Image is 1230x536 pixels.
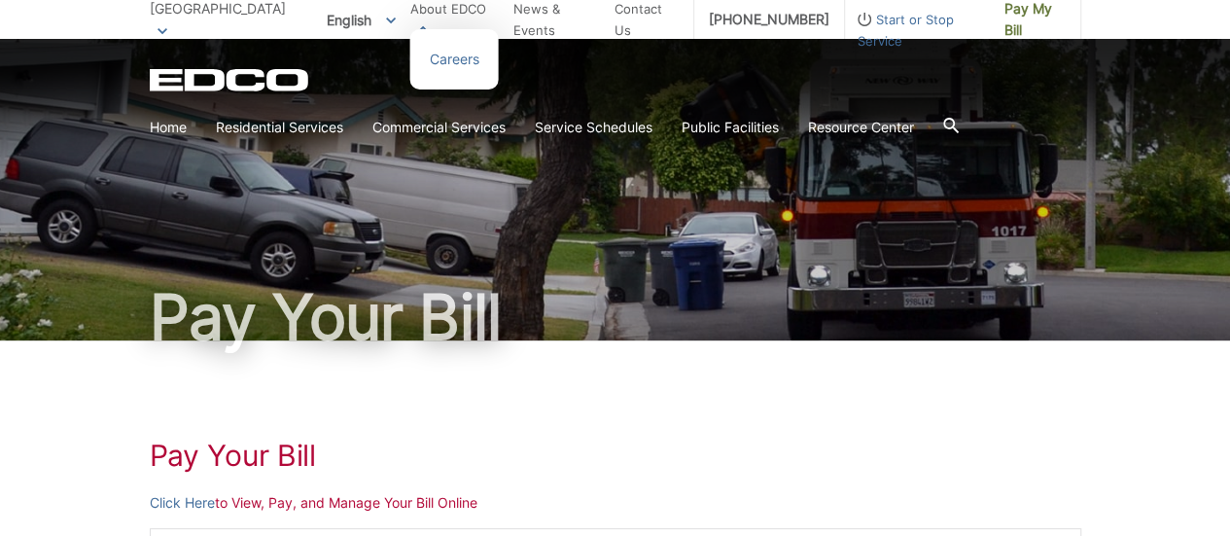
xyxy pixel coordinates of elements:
h1: Pay Your Bill [150,438,1081,473]
h1: Pay Your Bill [150,286,1081,348]
a: Home [150,117,187,138]
a: Click Here [150,492,215,514]
a: Careers [430,49,479,70]
a: Resource Center [808,117,914,138]
a: Public Facilities [682,117,779,138]
a: Service Schedules [535,117,652,138]
a: EDCD logo. Return to the homepage. [150,68,311,91]
a: Residential Services [216,117,343,138]
a: Commercial Services [372,117,506,138]
p: to View, Pay, and Manage Your Bill Online [150,492,1081,514]
span: English [312,4,410,36]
